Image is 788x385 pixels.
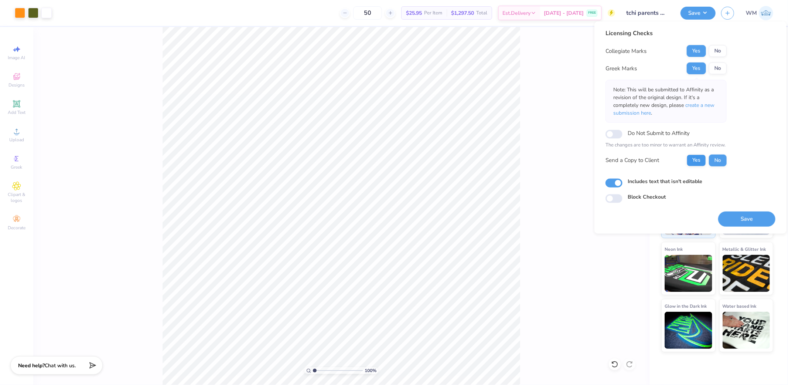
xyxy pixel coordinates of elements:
span: [DATE] - [DATE] [544,9,584,17]
label: Block Checkout [628,193,666,201]
span: Chat with us. [45,362,76,369]
button: No [709,63,727,74]
label: Do Not Submit to Affinity [628,128,690,138]
span: Metallic & Glitter Ink [723,245,766,253]
strong: Need help? [18,362,45,369]
input: Untitled Design [621,6,675,20]
img: Water based Ink [723,312,770,349]
button: No [709,154,727,166]
img: Wilfredo Manabat [759,6,773,20]
span: FREE [588,10,596,16]
label: Includes text that isn't editable [628,177,702,185]
div: Send a Copy to Client [606,156,659,165]
button: Yes [687,45,706,57]
p: Note: This will be submitted to Affinity as a revision of the original design. If it's a complete... [613,86,719,117]
button: Save [680,7,716,20]
img: Glow in the Dark Ink [665,312,712,349]
img: Neon Ink [665,255,712,292]
span: Clipart & logos [4,192,30,203]
img: Metallic & Glitter Ink [723,255,770,292]
button: Save [718,211,775,226]
span: $1,297.50 [451,9,474,17]
span: Decorate [8,225,25,231]
div: Licensing Checks [606,29,727,38]
input: – – [353,6,382,20]
span: Designs [8,82,25,88]
a: WM [746,6,773,20]
span: $25.95 [406,9,422,17]
span: Greek [11,164,23,170]
span: Add Text [8,109,25,115]
span: Water based Ink [723,302,757,310]
span: create a new submission here [613,102,714,116]
div: Greek Marks [606,64,637,73]
span: Upload [9,137,24,143]
span: Total [476,9,487,17]
span: Per Item [424,9,442,17]
p: The changes are too minor to warrant an Affinity review. [606,142,727,149]
span: Neon Ink [665,245,683,253]
span: Glow in the Dark Ink [665,302,707,310]
button: Yes [687,154,706,166]
span: Image AI [8,55,25,61]
button: Yes [687,63,706,74]
div: Collegiate Marks [606,47,647,55]
button: No [709,45,727,57]
span: Est. Delivery [502,9,531,17]
span: WM [746,9,757,17]
span: 100 % [365,367,376,374]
